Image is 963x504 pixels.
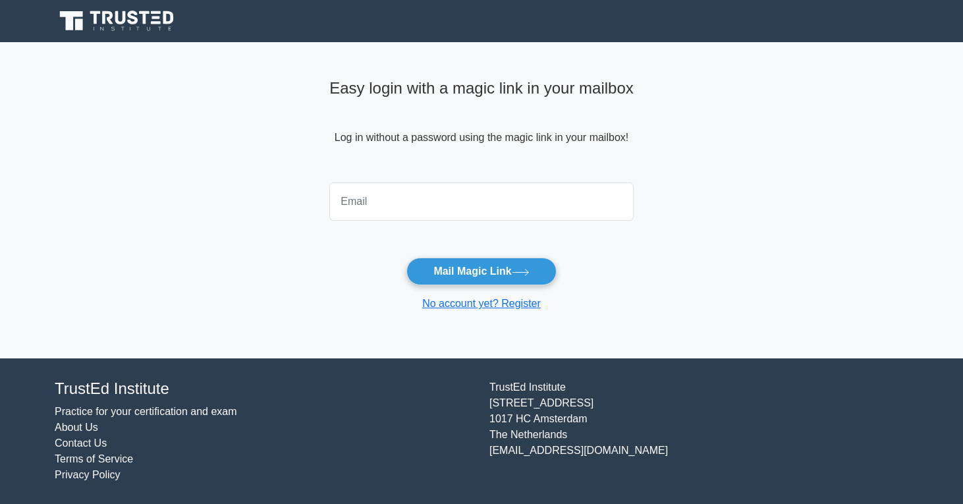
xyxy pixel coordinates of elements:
div: TrustEd Institute [STREET_ADDRESS] 1017 HC Amsterdam The Netherlands [EMAIL_ADDRESS][DOMAIN_NAME] [482,379,916,483]
a: Privacy Policy [55,469,121,480]
input: Email [329,182,634,221]
h4: Easy login with a magic link in your mailbox [329,79,634,98]
a: Terms of Service [55,453,133,464]
div: Log in without a password using the magic link in your mailbox! [329,74,634,177]
a: Practice for your certification and exam [55,406,237,417]
h4: TrustEd Institute [55,379,474,399]
a: No account yet? Register [422,298,541,309]
button: Mail Magic Link [406,258,556,285]
a: Contact Us [55,437,107,449]
a: About Us [55,422,98,433]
